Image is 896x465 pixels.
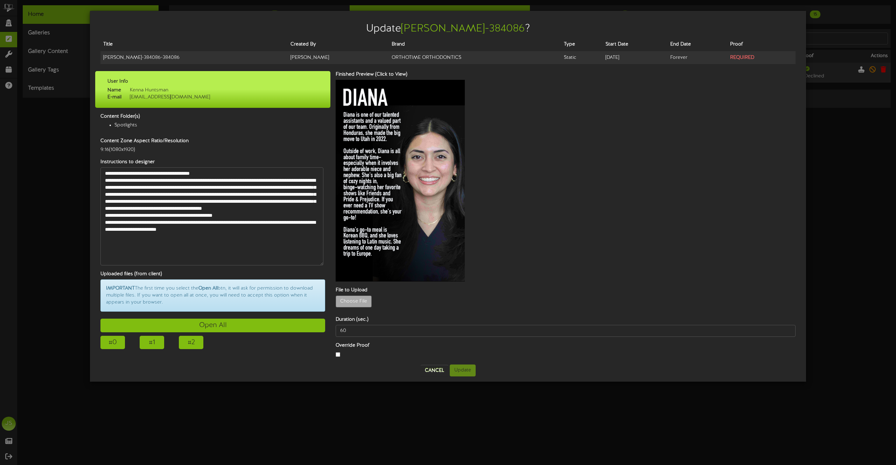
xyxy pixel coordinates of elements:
[100,38,288,51] th: Title
[727,38,796,51] th: Proof
[561,38,603,51] th: Type
[450,365,476,376] button: Update
[330,316,801,323] label: Duration (sec.)
[561,51,603,64] td: Static
[121,88,168,93] span: Kenna Huntsman
[389,38,561,51] th: Brand
[198,286,218,291] strong: Open All
[667,51,728,64] td: Forever
[95,159,330,166] label: Instructions to designer
[421,365,448,376] button: Cancel
[336,80,465,282] img: 1e325b87-3d82-41f3-b2f2-a3fda38f10c0.jpg
[100,23,796,35] h2: Update ?
[667,38,728,51] th: End Date
[727,51,796,64] td: REQUIRED
[179,336,203,349] div: # 2
[107,88,121,93] strong: Name
[100,51,288,64] td: [PERSON_NAME]-384086 - 384086
[114,122,325,129] li: Spotlights
[95,271,330,278] label: Uploaded files (from client)
[106,286,135,291] strong: IMPORTANT
[603,38,667,51] th: Start Date
[95,113,330,120] label: Content Folder(s)
[288,51,388,64] td: [PERSON_NAME]
[107,95,121,100] strong: E-mail
[330,287,801,294] label: File to Upload
[95,146,330,153] div: 9:16 ( 1080x1920 )
[100,336,125,349] div: # 0
[389,51,561,64] td: ORTHOTIME ORTHODONTICS
[100,279,325,312] div: The first time you select the btn, it will ask for permission to download multiple files. If you ...
[401,23,525,35] span: [PERSON_NAME]-384086
[121,95,210,100] span: [EMAIL_ADDRESS][DOMAIN_NAME]
[330,71,801,78] label: Finished Preview (Click to View)
[102,78,323,85] label: User Info
[288,38,388,51] th: Created By
[95,138,330,145] label: Content Zone Aspect Ratio/Resolution
[140,336,164,349] div: # 1
[330,342,801,349] label: Override Proof
[603,51,667,64] td: [DATE]
[100,319,325,332] div: Open All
